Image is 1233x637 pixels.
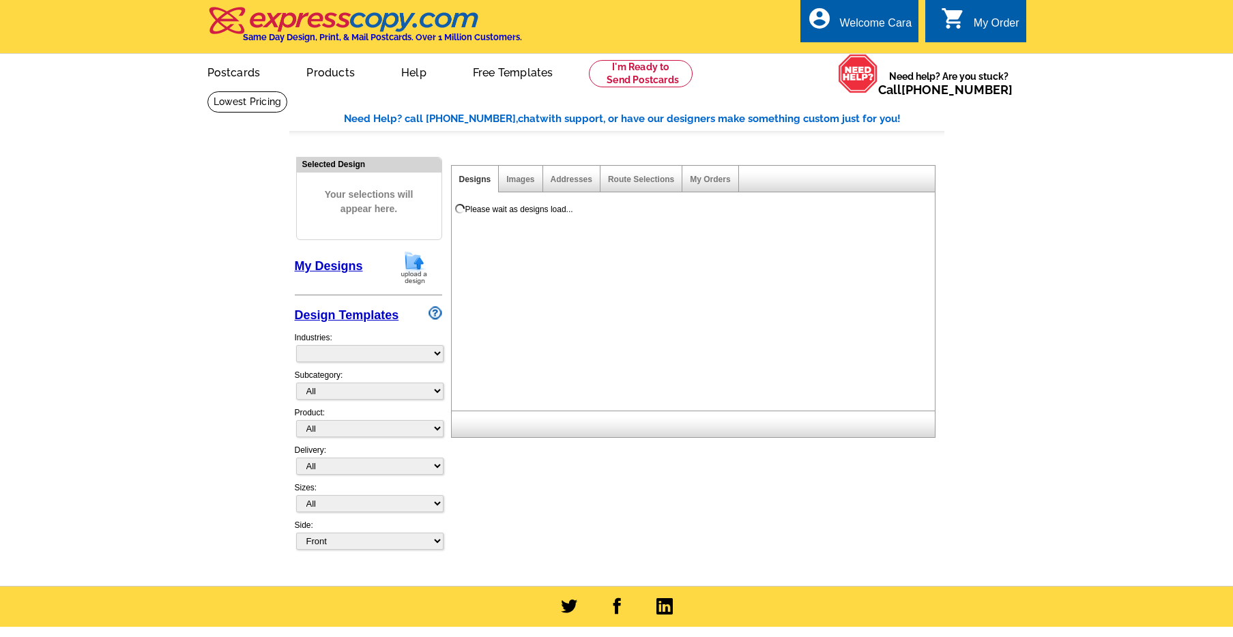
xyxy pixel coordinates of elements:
[285,55,377,87] a: Products
[551,175,592,184] a: Addresses
[344,111,944,127] div: Need Help? call [PHONE_NUMBER], with support, or have our designers make something custom just fo...
[974,17,1019,36] div: My Order
[878,70,1019,97] span: Need help? Are you stuck?
[429,306,442,320] img: design-wizard-help-icon.png
[295,259,363,273] a: My Designs
[608,175,674,184] a: Route Selections
[690,175,730,184] a: My Orders
[295,325,442,369] div: Industries:
[295,519,442,551] div: Side:
[465,203,573,216] div: Please wait as designs load...
[295,308,399,322] a: Design Templates
[807,6,832,31] i: account_circle
[295,482,442,519] div: Sizes:
[297,158,441,171] div: Selected Design
[295,444,442,482] div: Delivery:
[941,15,1019,32] a: shopping_cart My Order
[307,174,431,230] span: Your selections will appear here.
[878,83,1013,97] span: Call
[207,16,522,42] a: Same Day Design, Print, & Mail Postcards. Over 1 Million Customers.
[243,32,522,42] h4: Same Day Design, Print, & Mail Postcards. Over 1 Million Customers.
[454,203,465,214] img: loading...
[840,17,912,36] div: Welcome Cara
[506,175,534,184] a: Images
[295,406,442,444] div: Product:
[838,54,878,93] img: help
[379,55,448,87] a: Help
[901,83,1013,97] a: [PHONE_NUMBER]
[459,175,491,184] a: Designs
[295,369,442,406] div: Subcategory:
[396,250,432,285] img: upload-design
[518,113,540,125] span: chat
[451,55,575,87] a: Free Templates
[941,6,966,31] i: shopping_cart
[186,55,282,87] a: Postcards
